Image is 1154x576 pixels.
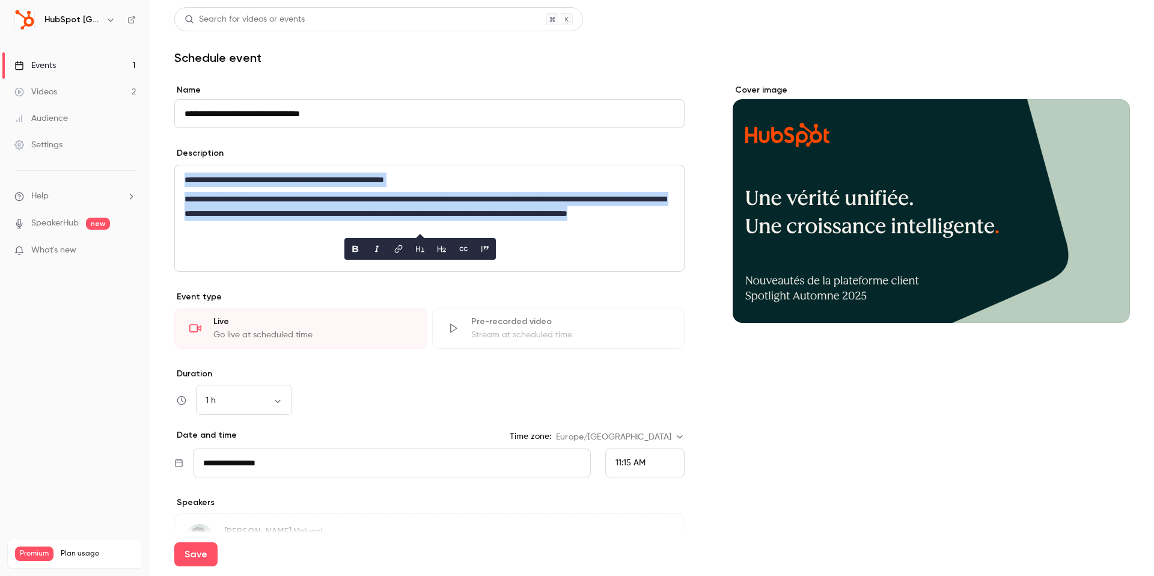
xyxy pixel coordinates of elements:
[174,368,685,380] label: Duration
[615,459,646,467] span: 11:15 AM
[14,112,68,124] div: Audience
[346,239,365,259] button: bold
[733,84,1130,323] section: Cover image
[174,147,224,159] label: Description
[213,316,412,328] div: Live
[31,217,79,230] a: SpeakerHub
[175,165,684,271] div: editor
[31,244,76,257] span: What's new
[471,329,670,341] div: Stream at scheduled time
[14,139,63,151] div: Settings
[174,429,237,441] p: Date and time
[605,449,685,477] div: From
[174,51,1130,65] h1: Schedule event
[556,431,685,443] div: Europe/[GEOGRAPHIC_DATA]
[193,449,591,477] input: Tue, Feb 17, 2026
[174,308,427,349] div: LiveGo live at scheduled time
[510,430,551,443] label: Time zone:
[389,239,408,259] button: link
[31,190,49,203] span: Help
[15,10,34,29] img: HubSpot France
[185,13,305,26] div: Search for videos or events
[14,60,56,72] div: Events
[44,14,101,26] h6: HubSpot [GEOGRAPHIC_DATA]
[14,86,57,98] div: Videos
[174,84,685,96] label: Name
[196,394,292,406] div: 1 h
[174,165,685,272] section: description
[733,84,1130,96] label: Cover image
[475,239,495,259] button: blockquote
[61,549,135,559] span: Plan usage
[174,497,685,509] p: Speakers
[86,218,110,230] span: new
[174,291,685,303] p: Event type
[174,542,218,566] button: Save
[174,513,685,564] div: Enzo Valucci[PERSON_NAME] ValucciSolutions Engineer
[14,190,136,203] li: help-dropdown-opener
[432,308,685,349] div: Pre-recorded videoStream at scheduled time
[15,547,53,561] span: Premium
[367,239,386,259] button: italic
[471,316,670,328] div: Pre-recorded video
[121,245,136,256] iframe: Noticeable Trigger
[213,329,412,341] div: Go live at scheduled time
